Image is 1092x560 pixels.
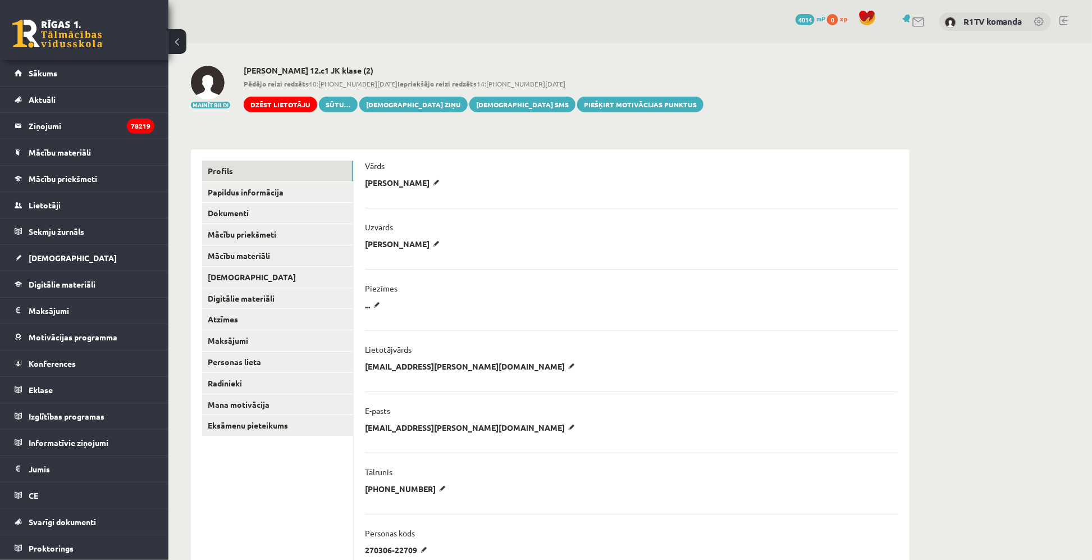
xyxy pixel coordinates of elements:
button: Mainīt bildi [191,102,230,108]
p: Vārds [365,161,385,171]
legend: Maksājumi [29,298,154,324]
a: Dzēst lietotāju [244,97,317,112]
a: Eklase [15,377,154,403]
a: Piešķirt motivācijas punktus [577,97,703,112]
p: 270306-22709 [365,545,431,555]
a: Izglītības programas [15,403,154,429]
a: Mācību materiāli [202,245,353,266]
span: Mācību materiāli [29,147,91,157]
a: Digitālie materiāli [15,271,154,297]
a: Digitālie materiāli [202,288,353,309]
span: CE [29,490,38,500]
span: 0 [827,14,838,25]
a: Maksājumi [202,330,353,351]
span: Sekmju žurnāls [29,226,84,236]
a: Radinieki [202,373,353,394]
p: [EMAIL_ADDRESS][PERSON_NAME][DOMAIN_NAME] [365,361,579,371]
a: Svarīgi dokumenti [15,509,154,535]
span: Proktorings [29,543,74,553]
a: Mācību priekšmeti [202,224,353,245]
a: [DEMOGRAPHIC_DATA] [15,245,154,271]
span: [DEMOGRAPHIC_DATA] [29,253,117,263]
a: Atzīmes [202,309,353,330]
h2: [PERSON_NAME] 12.c1 JK klase (2) [244,66,703,75]
span: Aktuāli [29,94,56,104]
a: Sākums [15,60,154,86]
a: Personas lieta [202,352,353,372]
p: Piezīmes [365,283,397,293]
span: Informatīvie ziņojumi [29,438,108,448]
a: Mācību priekšmeti [15,166,154,192]
p: E-pasts [365,406,390,416]
p: [PERSON_NAME] [365,239,444,249]
span: xp [840,14,847,23]
a: [DEMOGRAPHIC_DATA] ziņu [359,97,468,112]
span: Jumis [29,464,50,474]
a: Maksājumi [15,298,154,324]
a: Motivācijas programma [15,324,154,350]
img: R1TV komanda [945,17,956,28]
span: Izglītības programas [29,411,104,421]
a: [DEMOGRAPHIC_DATA] SMS [469,97,575,112]
span: mP [816,14,825,23]
span: 10:[PHONE_NUMBER][DATE] 14:[PHONE_NUMBER][DATE] [244,79,703,89]
a: Lietotāji [15,192,154,218]
span: Sākums [29,68,57,78]
a: Profils [202,161,353,181]
a: Ziņojumi78219 [15,113,154,139]
p: [PHONE_NUMBER] [365,484,450,494]
p: Personas kods [365,528,415,538]
a: [DEMOGRAPHIC_DATA] [202,267,353,288]
p: Uzvārds [365,222,393,232]
a: Papildus informācija [202,182,353,203]
span: Mācību priekšmeti [29,174,97,184]
b: Pēdējo reizi redzēts [244,79,309,88]
a: R1TV komanda [963,16,1022,27]
a: Dokumenti [202,203,353,224]
p: [PERSON_NAME] [365,177,444,188]
img: Artjoms Juhņevičs [191,66,225,99]
span: Digitālie materiāli [29,279,95,289]
i: 78219 [127,119,154,134]
b: Iepriekšējo reizi redzēts [397,79,477,88]
a: Sūtu... [319,97,358,112]
legend: Ziņojumi [29,113,154,139]
a: Sekmju žurnāls [15,218,154,244]
a: Jumis [15,456,154,482]
p: Tālrunis [365,467,392,477]
a: Aktuāli [15,86,154,112]
a: Mana motivācija [202,394,353,415]
a: Rīgas 1. Tālmācības vidusskola [12,20,102,48]
a: Informatīvie ziņojumi [15,430,154,456]
a: Konferences [15,350,154,376]
span: Motivācijas programma [29,332,117,342]
a: Eksāmenu pieteikums [202,415,353,436]
p: [EMAIL_ADDRESS][PERSON_NAME][DOMAIN_NAME] [365,422,579,432]
span: Svarīgi dokumenti [29,517,96,527]
span: Konferences [29,358,76,368]
span: 4014 [796,14,815,25]
a: 0 xp [827,14,853,23]
a: Mācību materiāli [15,139,154,165]
span: Lietotāji [29,200,61,210]
p: ... [365,300,384,310]
a: CE [15,482,154,508]
a: 4014 mP [796,14,825,23]
span: Eklase [29,385,53,395]
p: Lietotājvārds [365,344,412,354]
